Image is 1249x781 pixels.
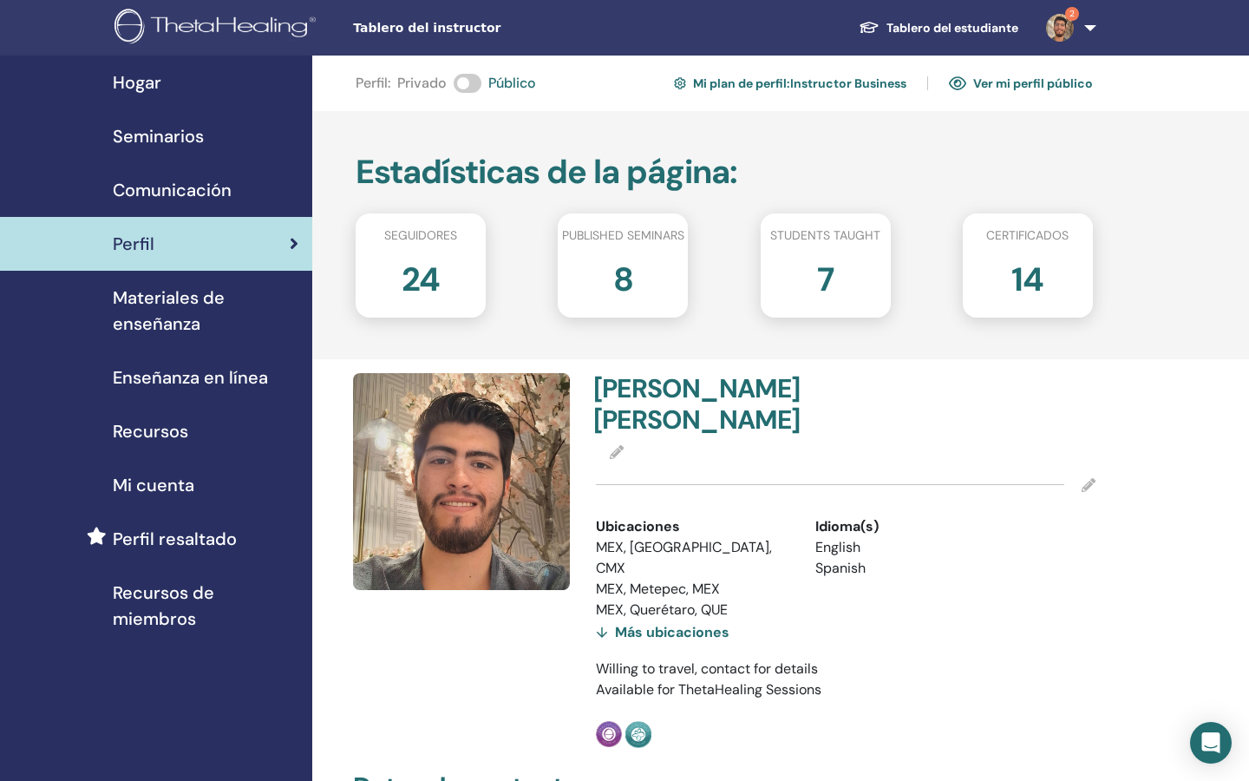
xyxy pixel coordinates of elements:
span: Seminarios [113,123,204,149]
img: default.jpg [1046,14,1074,42]
span: Ubicaciones [596,516,680,537]
span: Recursos de miembros [113,580,298,632]
span: Enseñanza en línea [113,364,268,390]
img: graduation-cap-white.svg [859,20,880,35]
span: Mi cuenta [113,472,194,498]
span: Willing to travel, contact for details [596,660,818,678]
img: eye.svg [949,75,966,91]
span: Público [488,73,536,94]
span: 2 [1065,7,1079,21]
h2: Estadísticas de la página : [356,153,1093,193]
h2: 14 [1011,252,1043,300]
span: Published seminars [562,226,684,245]
li: English [815,537,1009,558]
div: Más ubicaciones [596,620,729,645]
div: Open Intercom Messenger [1190,722,1232,764]
div: Idioma(s) [815,516,1009,537]
span: Perfil [113,231,154,257]
span: Perfil resaltado [113,526,237,552]
a: Tablero del estudiante [845,12,1032,44]
li: Spanish [815,558,1009,579]
span: Available for ThetaHealing Sessions [596,680,821,699]
img: cog.svg [674,75,686,92]
span: Perfil : [356,73,390,94]
span: Students taught [770,226,880,245]
span: Tablero del instructor [353,19,613,37]
h2: 8 [613,252,633,300]
li: MEX, Metepec, MEX [596,579,789,600]
li: MEX, Querétaro, QUE [596,600,789,620]
li: MEX, [GEOGRAPHIC_DATA], CMX [596,537,789,579]
span: Hogar [113,69,161,95]
span: Comunicación [113,177,232,203]
h2: 24 [402,252,441,300]
a: Ver mi perfil público [949,69,1093,97]
span: Materiales de enseñanza [113,285,298,337]
img: logo.png [114,9,322,48]
h4: [PERSON_NAME] [PERSON_NAME] [593,373,835,436]
h2: 7 [817,252,834,300]
span: Seguidores [384,226,457,245]
span: Recursos [113,418,188,444]
span: Certificados [986,226,1069,245]
a: Mi plan de perfil:Instructor Business [674,69,906,97]
img: default.jpg [353,373,570,590]
span: Privado [397,73,447,94]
